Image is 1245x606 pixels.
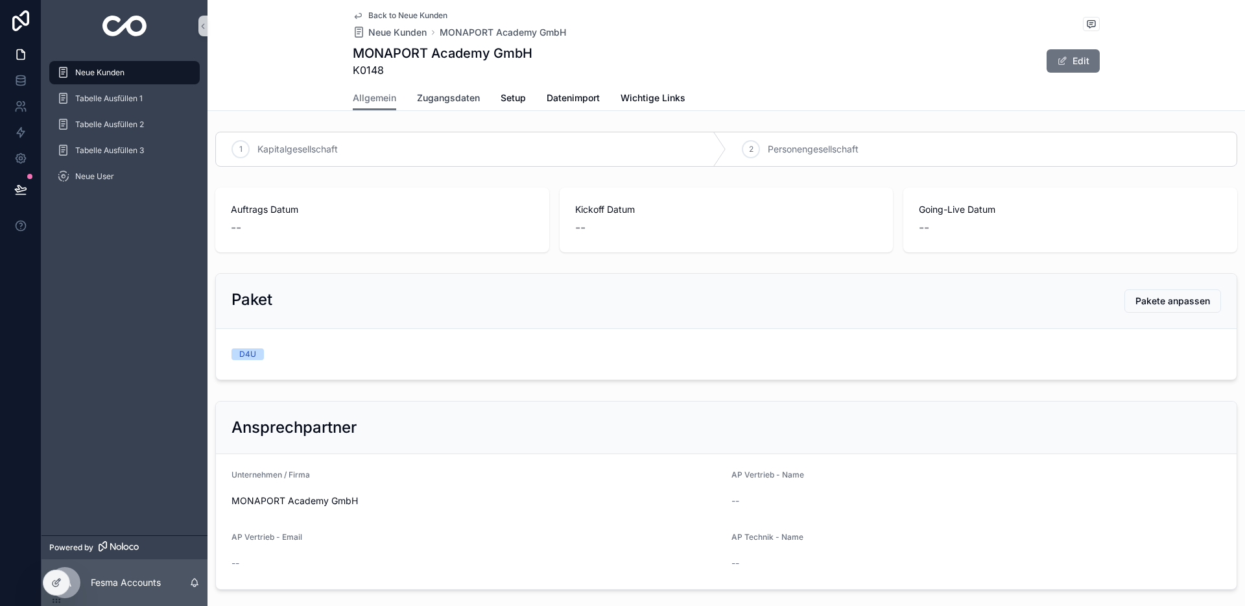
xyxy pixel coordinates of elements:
[49,113,200,136] a: Tabelle Ausfüllen 2
[501,86,526,112] a: Setup
[731,532,803,542] span: AP Technik - Name
[41,52,207,205] div: scrollable content
[575,219,586,237] span: --
[257,143,338,156] span: Kapitalgesellschaft
[231,203,534,216] span: Auftrags Datum
[919,219,929,237] span: --
[1124,289,1221,313] button: Pakete anpassen
[501,91,526,104] span: Setup
[621,91,685,104] span: Wichtige Links
[75,119,144,130] span: Tabelle Ausfüllen 2
[239,348,256,360] div: D4U
[41,535,207,559] a: Powered by
[621,86,685,112] a: Wichtige Links
[231,532,302,542] span: AP Vertrieb - Email
[353,91,396,104] span: Allgemein
[75,145,144,156] span: Tabelle Ausfüllen 3
[547,91,600,104] span: Datenimport
[231,557,239,570] span: --
[575,203,878,216] span: Kickoff Datum
[417,86,480,112] a: Zugangsdaten
[49,139,200,162] a: Tabelle Ausfüllen 3
[231,417,357,438] h2: Ansprechpartner
[49,61,200,84] a: Neue Kunden
[353,10,447,21] a: Back to Neue Kunden
[768,143,859,156] span: Personengesellschaft
[49,542,93,553] span: Powered by
[353,44,532,62] h1: MONAPORT Academy GmbH
[731,470,804,479] span: AP Vertrieb - Name
[417,91,480,104] span: Zugangsdaten
[353,26,427,39] a: Neue Kunden
[75,93,143,104] span: Tabelle Ausfüllen 1
[231,494,721,507] span: MONAPORT Academy GmbH
[353,62,532,78] span: K0148
[368,26,427,39] span: Neue Kunden
[749,144,753,154] span: 2
[368,10,447,21] span: Back to Neue Kunden
[731,494,739,507] span: --
[75,67,124,78] span: Neue Kunden
[547,86,600,112] a: Datenimport
[102,16,147,36] img: App logo
[75,171,114,182] span: Neue User
[231,219,241,237] span: --
[49,165,200,188] a: Neue User
[731,557,739,570] span: --
[231,470,310,479] span: Unternehmen / Firma
[1047,49,1100,73] button: Edit
[1135,295,1210,308] span: Pakete anpassen
[231,289,272,310] h2: Paket
[440,26,566,39] a: MONAPORT Academy GmbH
[49,87,200,110] a: Tabelle Ausfüllen 1
[239,144,243,154] span: 1
[353,86,396,111] a: Allgemein
[919,203,1222,216] span: Going-Live Datum
[91,576,161,589] p: Fesma Accounts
